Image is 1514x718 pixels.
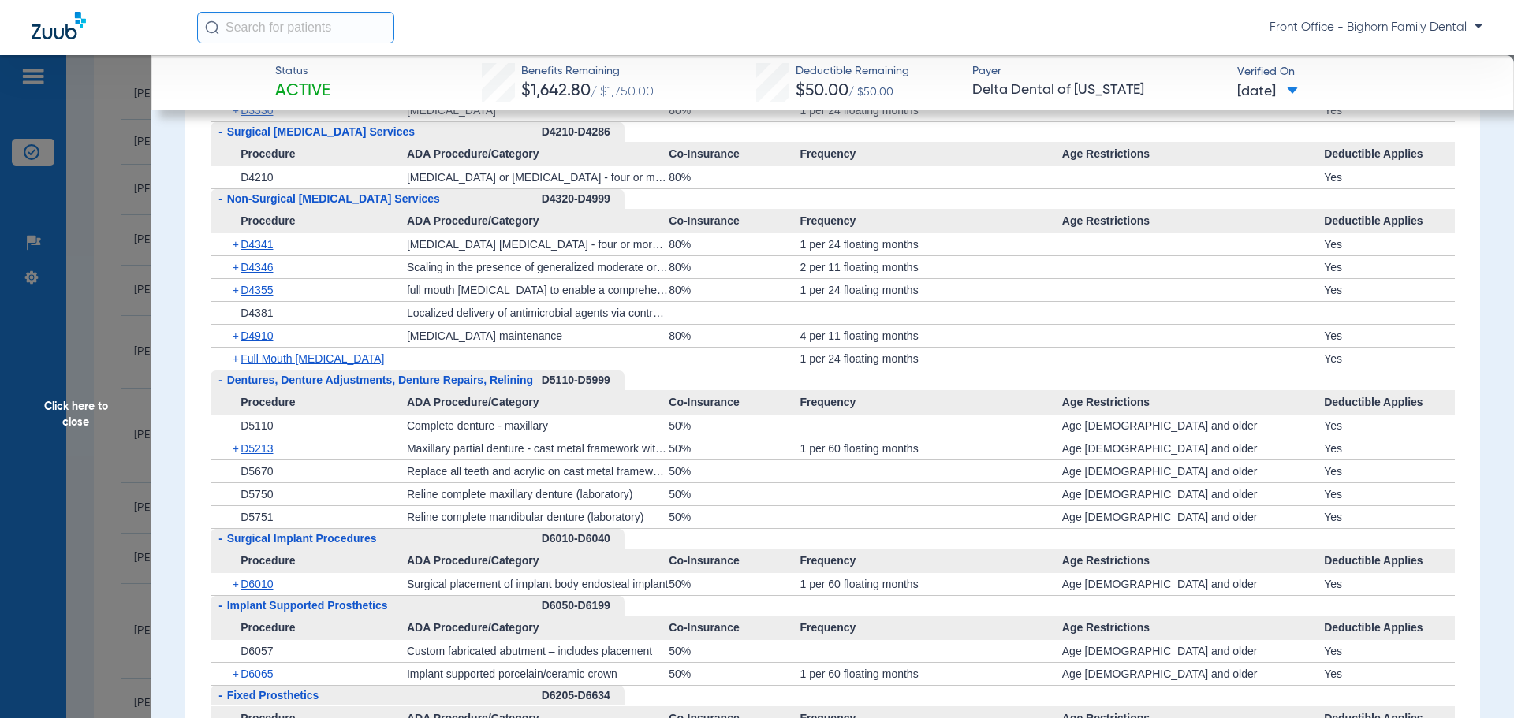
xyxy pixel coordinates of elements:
div: Yes [1324,437,1455,459]
span: Procedure [211,616,407,641]
span: + [233,99,241,121]
div: full mouth [MEDICAL_DATA] to enable a comprehensive evaluation and diagnosis on a subsequent visit [407,279,669,301]
span: - [218,192,222,205]
div: Yes [1324,99,1455,121]
div: Complete denture - maxillary [407,415,669,437]
span: Co-Insurance [669,390,800,415]
span: - [218,374,222,386]
span: Co-Insurance [669,616,800,641]
div: 50% [669,573,800,595]
div: Yes [1324,233,1455,255]
div: 80% [669,256,800,278]
span: Payer [972,63,1224,80]
span: + [233,663,241,685]
div: Maxillary partial denture - cast metal framework with resin denture bases (including any conventi... [407,437,669,459]
img: Zuub Logo [32,12,86,39]
span: ADA Procedure/Category [407,390,669,415]
div: [MEDICAL_DATA] maintenance [407,325,669,347]
div: 80% [669,99,800,121]
div: D6050-D6199 [542,596,625,616]
div: Age [DEMOGRAPHIC_DATA] and older [1062,506,1324,528]
div: 50% [669,663,800,685]
input: Search for patients [197,12,394,43]
span: D6010 [241,578,273,590]
span: D5670 [241,465,273,478]
div: 1 per 60 floating months [800,663,1061,685]
div: Yes [1324,663,1455,685]
span: Procedure [211,142,407,167]
span: Age Restrictions [1062,549,1324,574]
span: ADA Procedure/Category [407,142,669,167]
span: ADA Procedure/Category [407,209,669,234]
div: [MEDICAL_DATA] [MEDICAL_DATA] - four or more teeth per quadrant [407,233,669,255]
div: 50% [669,506,800,528]
span: Frequency [800,549,1061,574]
span: + [233,573,241,595]
span: Frequency [800,390,1061,415]
span: D5751 [241,511,273,523]
div: Replace all teeth and acrylic on cast metal framework (maxillary) [407,460,669,482]
span: D5213 [241,442,273,455]
span: - [218,689,222,701]
span: ADA Procedure/Category [407,616,669,641]
span: Fixed Prosthetics [227,689,319,701]
div: Age [DEMOGRAPHIC_DATA] and older [1062,663,1324,685]
span: Deductible Applies [1324,390,1455,415]
span: $1,642.80 [521,83,591,99]
span: Co-Insurance [669,209,800,234]
div: 80% [669,166,800,188]
span: D4355 [241,284,273,296]
span: Age Restrictions [1062,142,1324,167]
span: Delta Dental of [US_STATE] [972,80,1224,100]
span: Implant Supported Prosthetics [227,599,388,612]
div: Yes [1324,460,1455,482]
span: / $50.00 [848,87,893,98]
div: Yes [1324,415,1455,437]
span: D4346 [241,261,273,273]
span: + [233,256,241,278]
div: Chat Widget [1435,642,1514,718]
span: D4341 [241,238,273,251]
span: Procedure [211,549,407,574]
span: Benefits Remaining [521,63,654,80]
span: D3330 [241,104,273,117]
span: D5110 [241,419,273,432]
div: Implant supported porcelain/ceramic crown [407,663,669,685]
span: Co-Insurance [669,142,800,167]
div: D6010-D6040 [542,529,625,549]
div: Yes [1324,325,1455,347]
span: Deductible Applies [1324,209,1455,234]
div: 80% [669,325,800,347]
span: Non-Surgical [MEDICAL_DATA] Services [227,192,440,205]
span: Age Restrictions [1062,209,1324,234]
span: + [233,233,241,255]
span: - [218,599,222,612]
span: Active [275,80,330,102]
div: Surgical placement of implant body endosteal implant [407,573,669,595]
span: - [218,125,222,138]
span: Deductible Remaining [796,63,909,80]
span: Procedure [211,209,407,234]
div: [MEDICAL_DATA] [407,99,669,121]
span: Front Office - Bighorn Family Dental [1270,20,1482,35]
div: D4320-D4999 [542,189,625,209]
span: Deductible Applies [1324,616,1455,641]
div: [MEDICAL_DATA] or [MEDICAL_DATA] - four or more contiguous teeth or tooth bounded spaces per quad... [407,166,669,188]
span: D4381 [241,307,273,319]
div: 50% [669,460,800,482]
div: D5110-D5999 [542,370,625,390]
span: Dentures, Denture Adjustments, Denture Repairs, Relining [227,374,533,386]
span: - [218,532,222,545]
div: Custom fabricated abutment – includes placement [407,640,669,662]
div: Yes [1324,573,1455,595]
div: Age [DEMOGRAPHIC_DATA] and older [1062,640,1324,662]
div: 4 per 11 floating months [800,325,1061,347]
span: D4910 [241,329,273,342]
span: D6065 [241,668,273,680]
div: 1 per 24 floating months [800,99,1061,121]
span: Frequency [800,209,1061,234]
div: 1 per 60 floating months [800,573,1061,595]
div: 1 per 24 floating months [800,348,1061,370]
div: Yes [1324,279,1455,301]
img: Search Icon [205,20,219,35]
